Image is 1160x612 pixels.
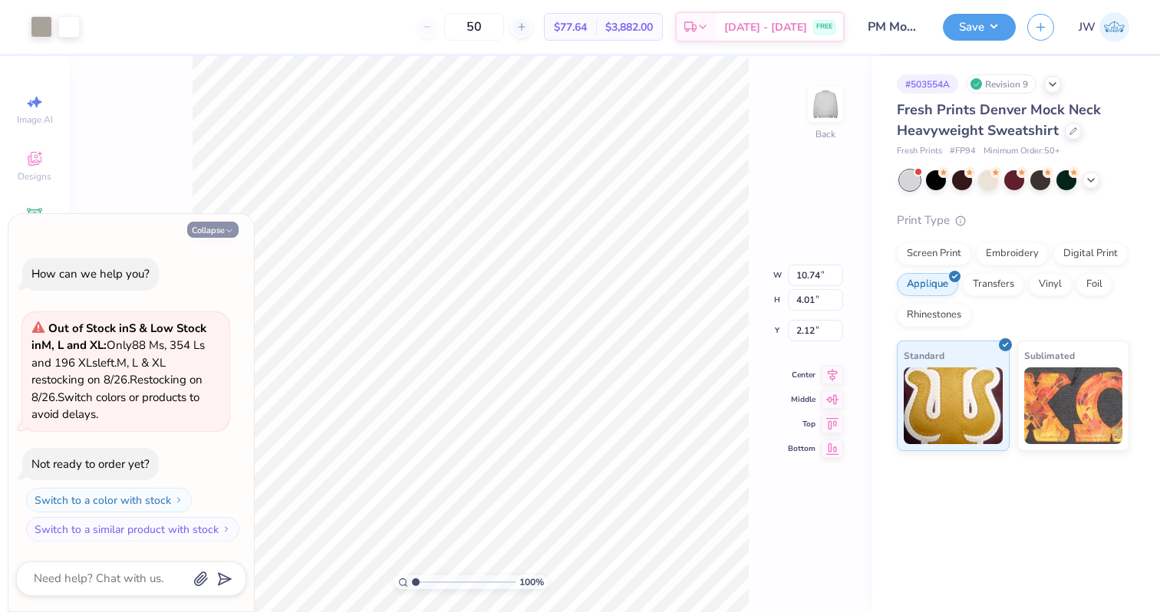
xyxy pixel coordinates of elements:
button: Switch to a similar product with stock [26,517,239,541]
input: – – [444,13,504,41]
div: Screen Print [897,242,971,265]
img: Switch to a color with stock [174,495,183,505]
span: $77.64 [554,19,587,35]
div: Digital Print [1053,242,1128,265]
span: Designs [18,170,51,183]
span: Middle [788,394,816,405]
span: 100 % [519,575,544,589]
button: Switch to a color with stock [26,488,192,512]
div: Embroidery [976,242,1049,265]
span: Standard [904,347,944,364]
div: How can we help you? [31,266,150,281]
span: Image AI [17,114,53,126]
div: Vinyl [1029,273,1072,296]
span: Fresh Prints [897,145,942,158]
span: Minimum Order: 50 + [984,145,1060,158]
span: [DATE] - [DATE] [724,19,807,35]
div: Foil [1076,273,1112,296]
span: JW [1079,18,1096,36]
span: $3,882.00 [605,19,653,35]
span: Fresh Prints Denver Mock Neck Heavyweight Sweatshirt [897,100,1101,140]
div: Rhinestones [897,304,971,327]
div: Applique [897,273,958,296]
input: Untitled Design [856,12,931,42]
span: Bottom [788,443,816,454]
span: # FP94 [950,145,976,158]
div: # 503554A [897,74,958,94]
span: Sublimated [1024,347,1075,364]
span: Top [788,419,816,429]
a: JW [1079,12,1129,42]
div: Print Type [897,212,1129,229]
img: Back [810,89,841,120]
img: Jane White [1099,12,1129,42]
button: Save [943,14,1016,41]
div: Not ready to order yet? [31,456,150,472]
strong: Out of Stock in S [48,321,139,336]
img: Sublimated [1024,367,1123,444]
div: Transfers [963,273,1024,296]
span: Center [788,370,816,380]
img: Standard [904,367,1003,444]
img: Switch to a similar product with stock [222,525,231,534]
div: Revision 9 [966,74,1036,94]
span: Only 88 Ms, 354 Ls and 196 XLs left. M, L & XL restocking on 8/26. Restocking on 8/26. Switch col... [31,321,206,423]
span: FREE [816,21,832,32]
button: Collapse [187,222,239,238]
div: Back [816,127,835,141]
